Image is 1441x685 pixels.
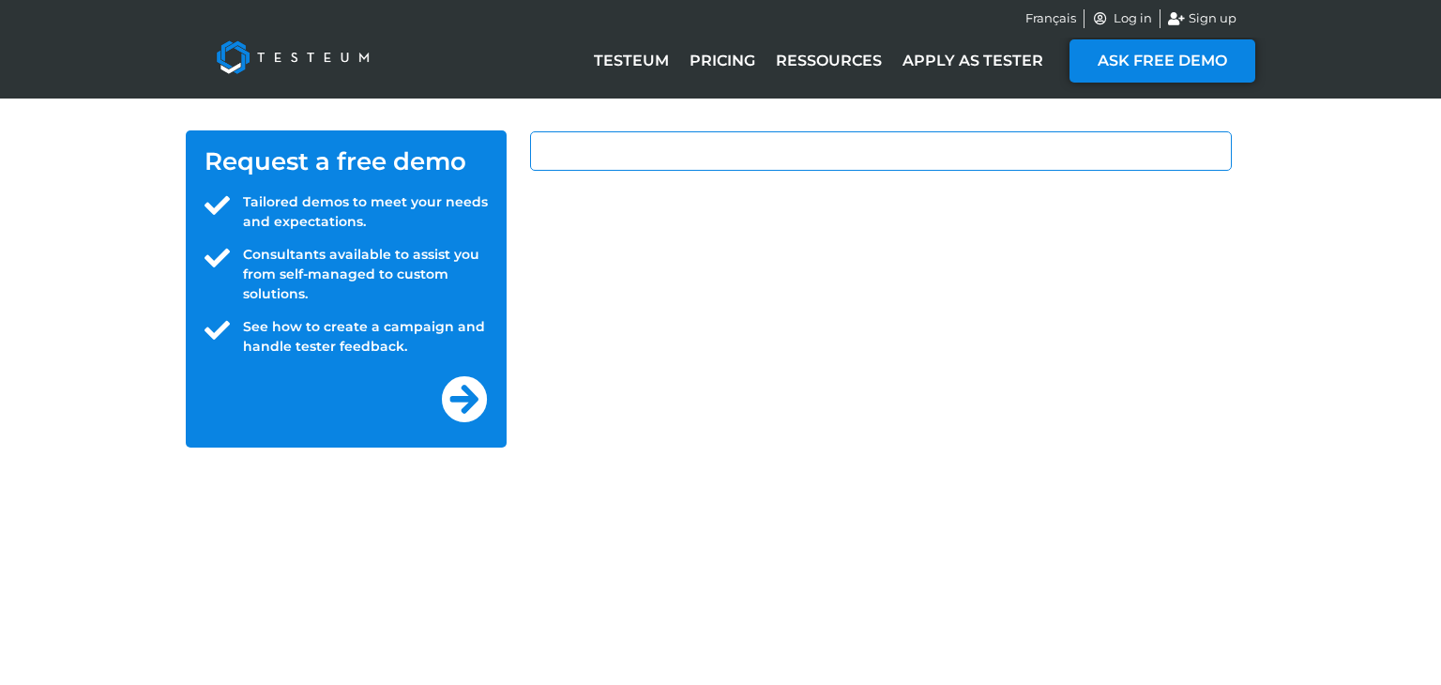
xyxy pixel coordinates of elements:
a: Français [1025,9,1076,28]
a: Ressources [766,39,892,83]
a: Testeum [584,39,679,83]
a: Sign up [1168,9,1237,28]
img: Testeum Logo - Application crowdtesting platform [195,20,390,95]
span: Sign up [1184,9,1236,28]
span: Tailored demos to meet your needs and expectations. [238,192,488,232]
a: Log in [1092,9,1152,28]
span: Log in [1109,9,1152,28]
a: Apply as tester [892,39,1054,83]
span: See how to create a campaign and handle tester feedback. [238,317,488,357]
span: Consultants available to assist you from self-managed to custom solutions. [238,245,488,304]
a: ASK FREE DEMO [1069,39,1255,83]
span: ASK FREE DEMO [1098,53,1227,68]
a: Pricing [679,39,766,83]
nav: Menu [584,39,1054,83]
h1: Request a free demo [205,149,488,174]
